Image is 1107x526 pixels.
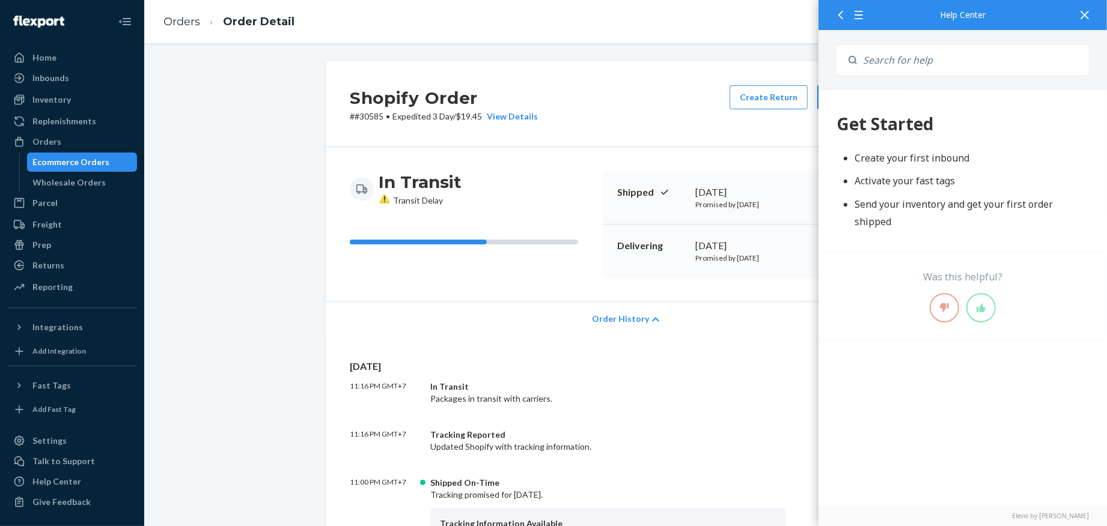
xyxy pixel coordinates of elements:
div: [DATE] [695,186,809,199]
div: In Transit [430,381,785,393]
button: Fast Tags [7,376,137,395]
button: Create Return [730,85,808,109]
a: Inventory [7,90,137,109]
span: Order History [592,313,649,325]
li: Send your inventory and get your first order shipped [36,106,270,141]
a: Parcel [7,193,137,213]
div: Talk to Support [32,455,95,467]
button: Give Feedback [7,492,137,512]
div: Shipped On-Time [430,477,785,489]
div: Ecommerce Orders [33,156,110,168]
span: Expedited 3 Day [392,111,453,121]
a: Settings [7,431,137,450]
a: Ecommerce Orders [27,153,138,172]
div: Integrations [32,321,83,333]
p: Shipped [617,186,686,199]
div: Freight [32,219,62,231]
a: Help Center [7,472,137,491]
div: Packages in transit with carriers. [430,381,785,405]
button: Close Navigation [113,10,137,34]
div: Inbounds [32,72,69,84]
div: Add Integration [32,346,86,356]
p: # #30585 / $19.45 [350,110,538,122]
span: • [386,111,390,121]
a: Freight [7,215,137,234]
p: 11:16 PM GMT+7 [350,381,421,405]
ol: breadcrumbs [154,4,304,40]
div: Orders [32,136,61,148]
p: Promised by [DATE] [695,253,809,263]
span: Transit Delay [379,195,443,205]
a: Add Integration [7,342,137,361]
img: Flexport logo [13,16,64,28]
div: Returns [32,259,64,271]
li: Activate your fast tags [36,82,270,100]
div: Settings [32,435,67,447]
p: Promised by [DATE] [695,199,809,210]
a: Add Fast Tag [7,400,137,419]
button: Integrations [7,318,137,337]
a: Returns [7,256,137,275]
div: 60 Get Started [18,24,270,44]
div: Prep [32,239,51,251]
a: Order Detail [223,15,294,28]
a: Orders [7,132,137,151]
div: Add Fast Tag [32,404,76,414]
a: Prep [7,235,137,255]
div: Parcel [32,197,58,209]
a: Inbounds [7,68,137,88]
div: Help Center [32,476,81,488]
a: Reporting [7,277,137,297]
a: Replenishments [7,112,137,131]
p: 11:16 PM GMT+7 [350,429,421,453]
div: Home [32,52,56,64]
div: Tracking Reported [430,429,785,441]
a: Elevio by [PERSON_NAME] [837,512,1089,520]
div: Fast Tags [32,379,71,391]
h3: In Transit [379,171,462,193]
div: Was this helpful? [819,270,1107,284]
h2: Shopify Order [350,85,538,110]
div: Updated Shopify with tracking information. [430,429,785,453]
div: Reporting [32,281,73,293]
div: Wholesale Orders [33,177,106,189]
p: [DATE] [350,360,901,373]
div: Inventory [32,94,71,106]
a: Orders [163,15,200,28]
div: Replenishments [32,115,96,127]
div: Give Feedback [32,496,91,508]
p: Delivering [617,239,686,253]
input: Search [857,45,1089,75]
a: Talk to Support [7,452,137,471]
a: Wholesale Orders [27,173,138,192]
div: [DATE] [695,239,809,253]
button: View Details [482,110,538,122]
a: Home [7,48,137,67]
li: Create your first inbound [36,59,270,77]
button: Duplicate Order [817,85,901,109]
div: Help Center [837,11,1089,19]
